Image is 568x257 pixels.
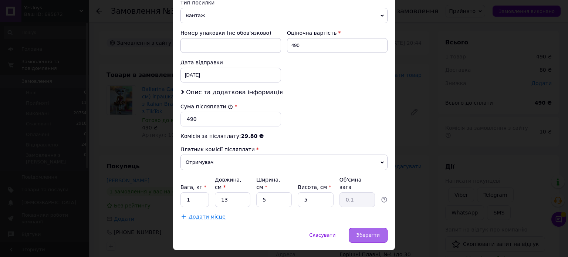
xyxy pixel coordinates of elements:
div: Оціночна вартість [287,29,388,37]
div: Об'ємна вага [339,176,375,191]
span: Додати місце [189,214,226,220]
label: Вага, кг [180,184,206,190]
label: Висота, см [298,184,331,190]
span: Вантаж [180,8,388,23]
div: Номер упаковки (не обов'язково) [180,29,281,37]
span: Отримувач [180,155,388,170]
label: Довжина, см [215,177,241,190]
span: Опис та додаткова інформація [186,89,283,96]
label: Сума післяплати [180,104,233,109]
span: Скасувати [309,232,335,238]
div: Дата відправки [180,59,281,66]
div: Комісія за післяплату: [180,132,388,140]
span: 29.80 ₴ [241,133,264,139]
span: Платник комісії післяплати [180,146,255,152]
span: Зберегти [356,232,380,238]
label: Ширина, см [256,177,280,190]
